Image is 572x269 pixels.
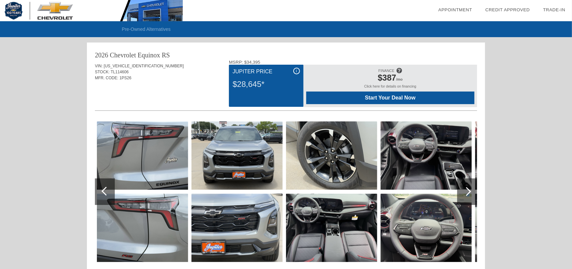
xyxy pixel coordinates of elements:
[104,64,184,68] span: [US_VEHICLE_IDENTIFICATION_NUMBER]
[306,84,474,92] div: Click here for details on financing
[293,68,300,74] div: i
[162,50,170,60] div: RS
[191,121,283,190] img: image.aspx
[95,50,160,60] div: 2026 Chevrolet Equinox
[191,194,283,262] img: image.aspx
[475,194,566,262] img: image.aspx
[543,7,565,12] a: Trade-In
[111,70,129,74] span: TL114606
[286,194,377,262] img: image.aspx
[97,194,188,262] img: image.aspx
[485,7,530,12] a: Credit Approved
[315,95,466,101] span: Start Your Deal Now
[233,68,300,76] div: Jupiter Price
[95,64,103,68] span: VIN:
[379,69,394,73] span: FINANCE
[378,73,396,82] span: $387
[286,121,377,190] img: image.aspx
[233,76,300,93] div: $28,645*
[438,7,472,12] a: Appointment
[475,121,566,190] img: image.aspx
[310,73,471,84] div: /mo
[119,76,131,80] span: 1PS26
[97,121,188,190] img: image.aspx
[381,121,472,190] img: image.aspx
[95,76,118,80] span: MFR. CODE:
[95,91,477,101] div: Quoted on [DATE] 1:55:52 PM
[95,70,109,74] span: STOCK:
[381,194,472,262] img: image.aspx
[229,60,477,65] div: MSRP: $34,395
